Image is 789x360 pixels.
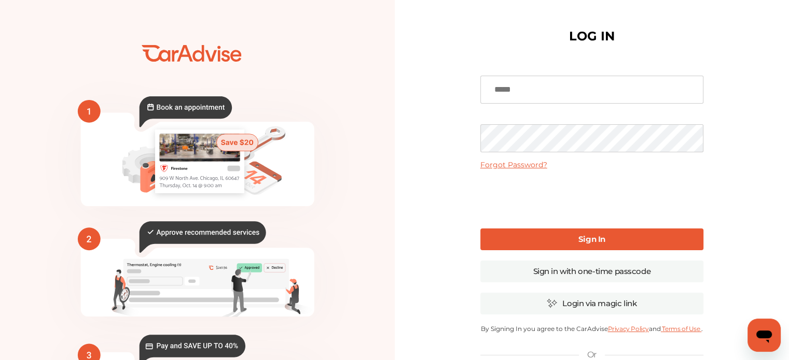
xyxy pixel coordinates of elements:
a: Sign in with one-time passcode [480,261,703,282]
p: By Signing In you agree to the CarAdvise and . [480,325,703,333]
iframe: Button to launch messaging window [748,319,781,352]
h1: LOG IN [569,31,615,41]
a: Sign In [480,228,703,250]
a: Login via magic link [480,293,703,314]
img: magic_icon.32c66aac.svg [547,298,557,308]
a: Forgot Password? [480,160,547,169]
iframe: reCAPTCHA [513,178,671,218]
b: Sign In [578,234,605,244]
a: Privacy Policy [607,325,648,333]
a: Terms of Use [661,325,701,333]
